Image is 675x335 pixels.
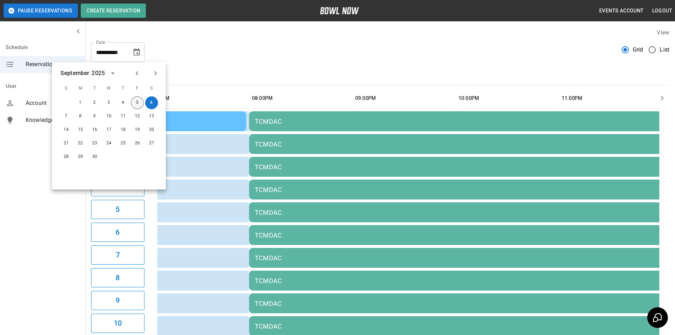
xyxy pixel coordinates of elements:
button: Sep 21, 2025 [60,137,73,150]
button: Sep 22, 2025 [74,137,87,150]
div: TCMDAC [255,254,656,262]
button: 9 [91,291,144,310]
div: TCMDAC [255,186,656,193]
button: Sep 28, 2025 [60,150,73,163]
span: Grid [633,46,643,54]
span: Knowledge Base [26,116,80,124]
button: Sep 23, 2025 [88,137,101,150]
button: Sep 10, 2025 [102,110,115,123]
span: T [88,81,101,96]
label: View [657,29,669,36]
button: Sep 1, 2025 [74,96,87,109]
div: TCMDAC [255,323,656,330]
button: Sep 9, 2025 [88,110,101,123]
button: Sep 7, 2025 [60,110,73,123]
button: Next month [149,67,162,79]
div: TCMDAC [255,209,656,216]
th: 10:00PM [458,88,559,108]
button: 6 [91,223,144,242]
div: TCMDAC [255,118,656,125]
button: Sep 24, 2025 [102,137,115,150]
button: Sep 8, 2025 [74,110,87,123]
h6: 10 [114,318,122,329]
button: Sep 16, 2025 [88,123,101,136]
img: logo [320,7,359,14]
button: Sep 30, 2025 [88,150,101,163]
button: Create Reservation [81,4,146,18]
button: Sep 14, 2025 [60,123,73,136]
button: Events Account [596,4,647,17]
button: 10 [91,314,144,333]
button: Sep 17, 2025 [102,123,115,136]
button: Sep 19, 2025 [131,123,144,136]
button: Sep 5, 2025 [131,96,144,109]
span: Reservations [26,60,80,69]
div: inventory tabs [91,68,669,85]
button: Sep 11, 2025 [117,110,130,123]
span: T [117,81,130,96]
button: Sep 18, 2025 [117,123,130,136]
button: Sep 25, 2025 [117,137,130,150]
button: Sep 3, 2025 [102,96,115,109]
th: 11:00PM [561,88,662,108]
button: 7 [91,245,144,265]
div: TCMDAC [255,277,656,285]
button: Logout [649,4,675,17]
button: Sep 12, 2025 [131,110,144,123]
button: Sep 29, 2025 [74,150,87,163]
button: Sep 13, 2025 [145,110,158,123]
h6: 6 [116,227,120,238]
button: Sep 4, 2025 [117,96,130,109]
div: TCMDAC [255,300,656,307]
span: List [660,46,669,54]
button: Sep 2, 2025 [88,96,101,109]
button: Sep 15, 2025 [74,123,87,136]
th: 08:00PM [252,88,352,108]
span: S [60,81,73,96]
th: 09:00PM [355,88,455,108]
h6: 5 [116,204,120,215]
button: Sep 26, 2025 [131,137,144,150]
span: S [145,81,158,96]
div: September [60,69,89,78]
h6: 8 [116,272,120,283]
button: Choose date, selected date is Sep 6, 2025 [130,45,144,59]
div: TCMDAC [255,232,656,239]
h6: 7 [116,249,120,261]
h6: 9 [116,295,120,306]
span: M [74,81,87,96]
button: calendar view is open, switch to year view [107,67,119,79]
div: TCMDAC [255,140,656,148]
button: 5 [91,200,144,219]
button: Sep 6, 2025 [145,96,158,109]
span: F [131,81,144,96]
button: Pause Reservations [4,4,78,18]
span: Account [26,99,80,107]
button: 8 [91,268,144,287]
span: W [102,81,115,96]
div: TCMDAC [255,163,656,171]
button: Previous month [131,67,143,79]
button: Sep 27, 2025 [145,137,158,150]
button: Sep 20, 2025 [145,123,158,136]
div: 2025 [91,69,105,78]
